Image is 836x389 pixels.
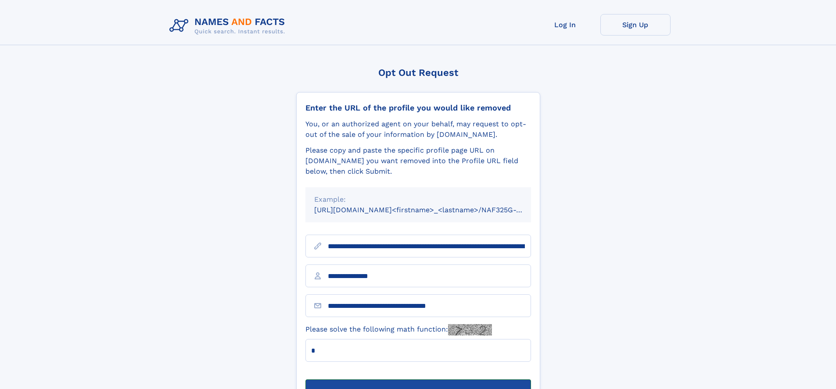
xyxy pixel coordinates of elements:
[305,145,531,177] div: Please copy and paste the specific profile page URL on [DOMAIN_NAME] you want removed into the Pr...
[314,194,522,205] div: Example:
[305,103,531,113] div: Enter the URL of the profile you would like removed
[600,14,671,36] a: Sign Up
[305,324,492,335] label: Please solve the following math function:
[296,67,540,78] div: Opt Out Request
[530,14,600,36] a: Log In
[166,14,292,38] img: Logo Names and Facts
[314,206,548,214] small: [URL][DOMAIN_NAME]<firstname>_<lastname>/NAF325G-xxxxxxxx
[305,119,531,140] div: You, or an authorized agent on your behalf, may request to opt-out of the sale of your informatio...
